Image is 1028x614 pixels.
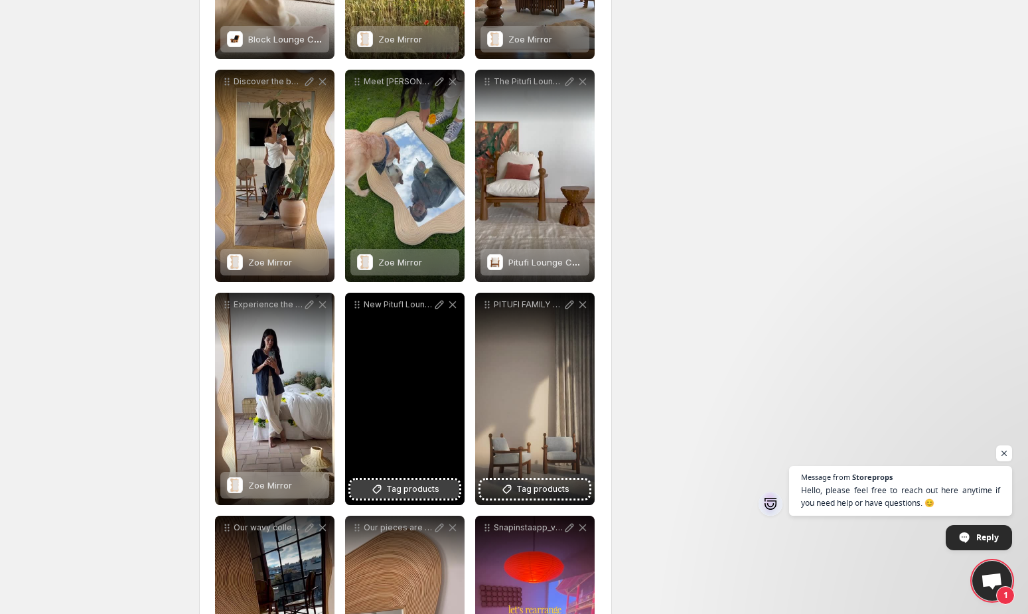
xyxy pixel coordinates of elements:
div: Discover the bold elegance of Sofia A natural rattan mirror inspired by the reminiscent of 80s sh... [215,70,334,282]
span: Message from [801,473,850,481]
div: Experience the versatility of rattan with our ideal pieces that effortlessly transition from indo... [215,293,334,505]
span: Reply [976,526,999,549]
div: Meet [PERSON_NAME] our style statement in the form of a mirror Its natural rattan frame and intri... [345,70,465,282]
span: Hello, please feel free to reach out here anytime if you need help or have questions. 😊 [801,484,1000,509]
span: Zoe Mirror [378,257,422,268]
span: Tag products [386,483,439,496]
p: New PitufI Lounge chair only in LIMITED UNITS for those who subscribe now in the NEXT PRE-ORDER L... [364,299,433,310]
span: Zoe Mirror [248,257,292,268]
p: Discover the bold elegance of Sofia A natural rattan mirror inspired by the reminiscent of 80s sh... [234,76,303,87]
p: Our wavy collection of 60s inspired rattan mirrors will reflect all the eccentricities of your sp... [234,522,303,533]
p: Our pieces are unique designs united through a harmonious respect of the shapes and textures foun... [364,522,433,533]
button: Tag products [350,480,459,499]
div: New PitufI Lounge chair only in LIMITED UNITS for those who subscribe now in the NEXT PRE-ORDER L... [345,293,465,505]
span: Tag products [516,483,569,496]
div: PITUFI FAMILY ON DEMAND The pitufi chair one of our best sellers is coming soon in 3 new diferent... [475,293,595,505]
span: Zoe Mirror [248,480,292,491]
span: Zoe Mirror [378,34,422,44]
span: Storeprops [852,473,893,481]
div: The Pitufi Lounge is a unique piece of furniture distinguished by its handcrafted geometric shape... [475,70,595,282]
span: Zoe Mirror [508,34,552,44]
p: Snapinstaapp_video_AQNNswUs0u2WKQWRpeyUD-Lldz15e8lBwWJPauGxVt3vO2EbcbspbGXtDyHUxrf0tEQp4VdXupVXOM... [494,522,563,533]
button: Tag products [480,480,589,499]
p: Experience the versatility of rattan with our ideal pieces that effortlessly transition from indo... [234,299,303,310]
span: Pitufi Lounge Chair [508,257,588,268]
span: 1 [996,586,1015,605]
p: The Pitufi Lounge is a unique piece of furniture distinguished by its handcrafted geometric shape... [494,76,563,87]
div: Open chat [972,561,1012,601]
p: Meet [PERSON_NAME] our style statement in the form of a mirror Its natural rattan frame and intri... [364,76,433,87]
p: PITUFI FAMILY ON DEMAND The pitufi chair one of our best sellers is coming soon in 3 new diferent... [494,299,563,310]
span: Block Lounge Chair [248,34,330,44]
